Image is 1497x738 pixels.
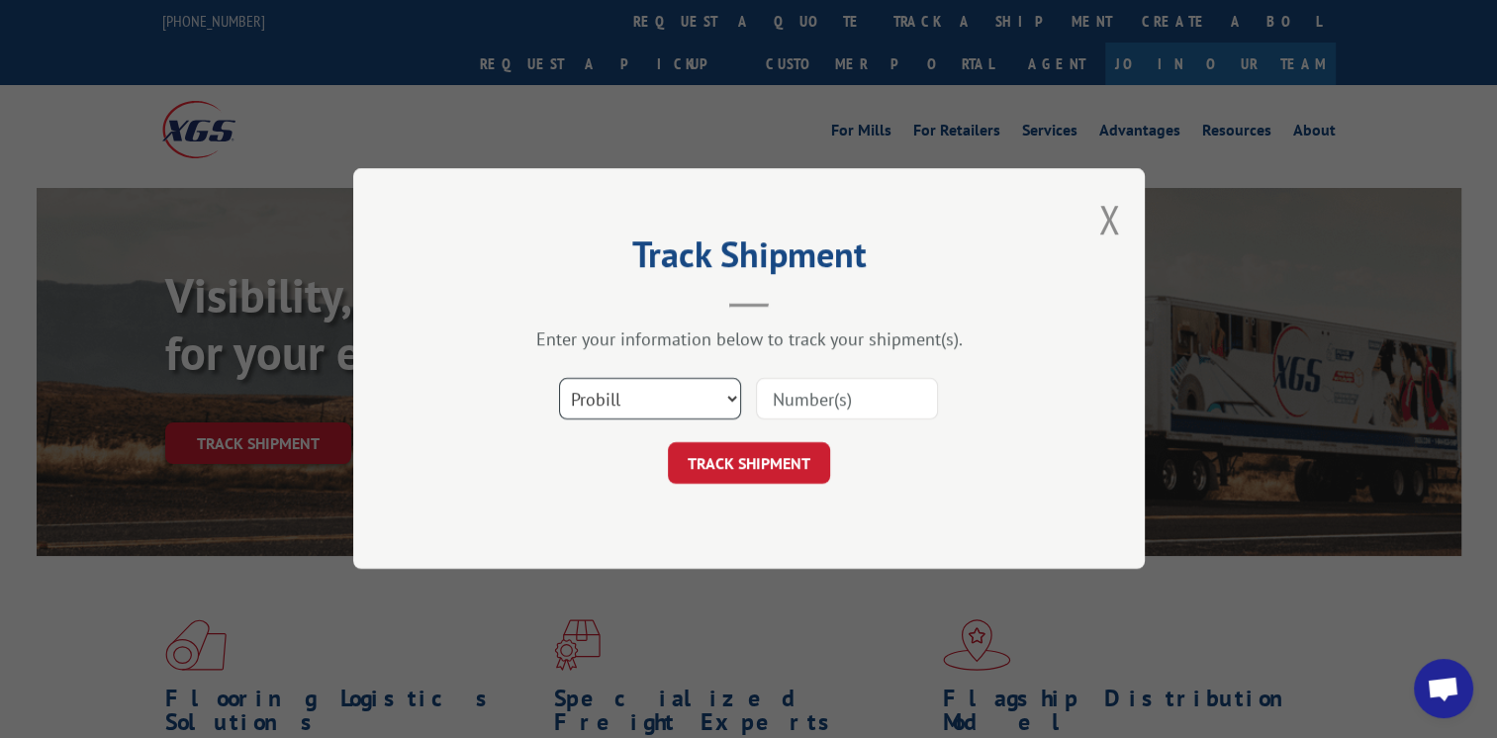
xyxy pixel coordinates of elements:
div: Open chat [1414,659,1473,718]
input: Number(s) [756,379,938,420]
button: Close modal [1098,193,1120,245]
h2: Track Shipment [452,240,1046,278]
div: Enter your information below to track your shipment(s). [452,328,1046,351]
button: TRACK SHIPMENT [668,443,830,485]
